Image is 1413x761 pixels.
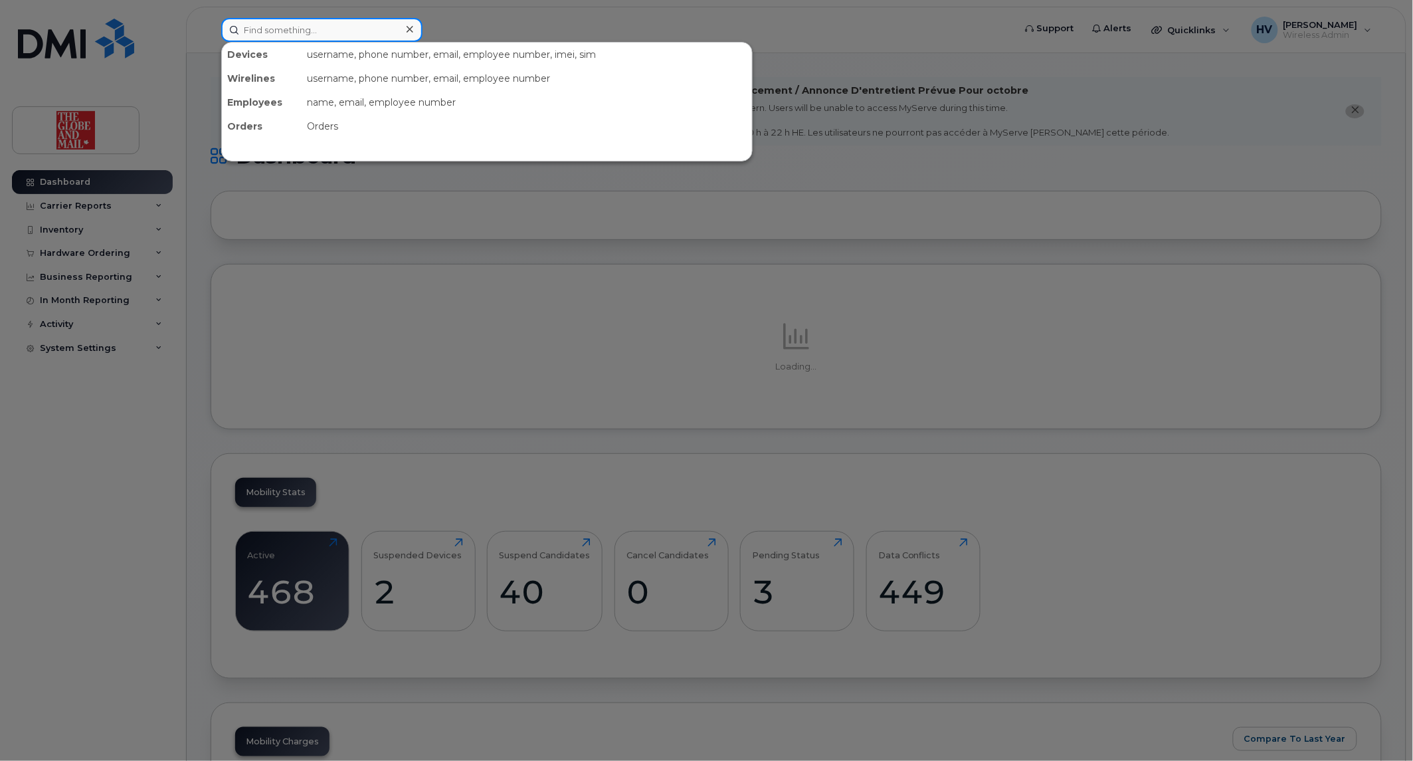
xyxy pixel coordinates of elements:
div: Wirelines [222,66,302,90]
div: Employees [222,90,302,114]
div: Devices [222,43,302,66]
div: name, email, employee number [302,90,752,114]
div: Orders [222,114,302,138]
div: Orders [302,114,752,138]
div: username, phone number, email, employee number, imei, sim [302,43,752,66]
div: username, phone number, email, employee number [302,66,752,90]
